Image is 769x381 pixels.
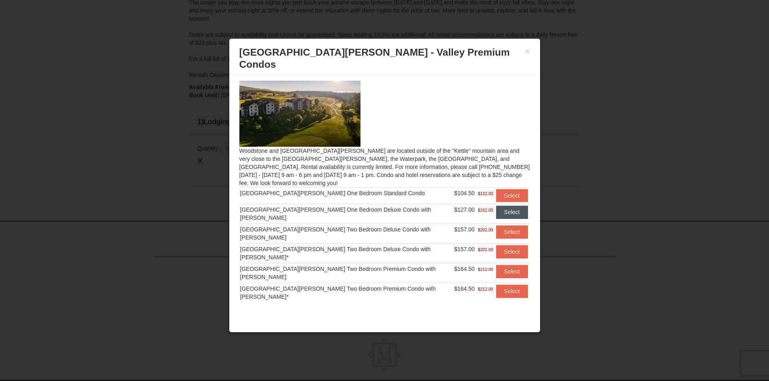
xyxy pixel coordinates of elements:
[233,75,536,301] div: Woodstone and [GEOGRAPHIC_DATA][PERSON_NAME] are located outside of the "Kettle" mountain area an...
[240,245,453,261] div: [GEOGRAPHIC_DATA][PERSON_NAME] Two Bedroom Deluxe Condo with [PERSON_NAME]*
[496,285,528,298] button: Select
[478,265,493,273] span: $212.00
[454,190,475,196] span: $104.50
[240,225,453,242] div: [GEOGRAPHIC_DATA][PERSON_NAME] Two Bedroom Deluxe Condo with [PERSON_NAME]
[496,206,528,219] button: Select
[454,266,475,272] span: $164.50
[496,189,528,202] button: Select
[454,226,475,233] span: $157.00
[454,246,475,252] span: $157.00
[525,47,530,55] button: ×
[478,246,493,254] span: $202.00
[239,47,510,70] span: [GEOGRAPHIC_DATA][PERSON_NAME] - Valley Premium Condos
[496,245,528,258] button: Select
[240,189,453,197] div: [GEOGRAPHIC_DATA][PERSON_NAME] One Bedroom Standard Condo
[478,189,493,198] span: $132.00
[240,206,453,222] div: [GEOGRAPHIC_DATA][PERSON_NAME] One Bedroom Deluxe Condo with [PERSON_NAME]
[478,226,493,234] span: $202.00
[239,81,360,147] img: 19219041-4-ec11c166.jpg
[454,285,475,292] span: $164.50
[240,285,453,301] div: [GEOGRAPHIC_DATA][PERSON_NAME] Two Bedroom Premium Condo with [PERSON_NAME]*
[454,206,475,213] span: $127.00
[496,225,528,238] button: Select
[240,265,453,281] div: [GEOGRAPHIC_DATA][PERSON_NAME] Two Bedroom Premium Condo with [PERSON_NAME]
[478,206,493,214] span: $162.00
[496,265,528,278] button: Select
[478,285,493,293] span: $212.00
